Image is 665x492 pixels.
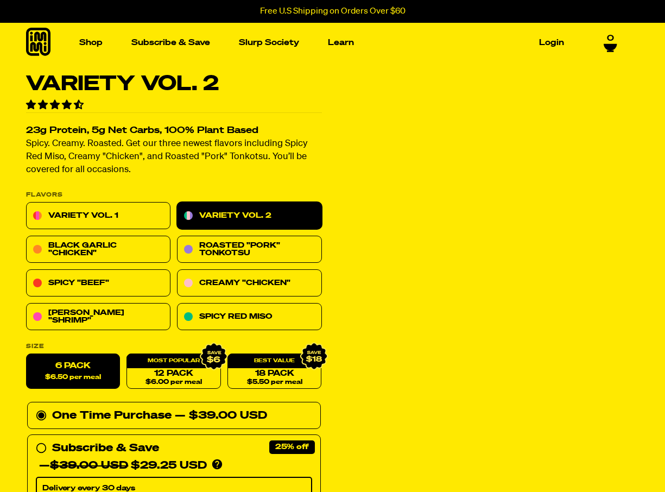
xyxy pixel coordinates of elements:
a: Creamy "Chicken" [177,270,321,297]
a: Roasted "Pork" Tonkotsu [177,236,321,263]
label: Size [26,344,322,350]
h2: 23g Protein, 5g Net Carbs, 100% Plant Based [26,127,322,136]
a: Subscribe & Save [127,34,214,51]
a: Learn [324,34,358,51]
div: Subscribe & Save [52,440,159,457]
a: Variety Vol. 1 [26,203,170,230]
span: $5.50 per meal [247,379,302,386]
a: 0 [604,34,617,52]
label: 6 Pack [26,354,120,389]
a: Spicy Red Miso [177,304,321,331]
span: $6.50 per meal [45,374,101,381]
a: Login [535,34,568,51]
a: Variety Vol. 2 [177,203,321,230]
p: Free U.S Shipping on Orders Over $60 [260,7,406,16]
a: Shop [75,34,107,51]
p: Spicy. Creamy. Roasted. Get our three newest flavors including Spicy Red Miso, Creamy "Chicken", ... [26,138,322,177]
div: — $29.25 USD [39,457,207,475]
span: $6.00 per meal [145,379,202,386]
p: Flavors [26,192,322,198]
a: 18 Pack$5.50 per meal [227,354,321,389]
div: One Time Purchase [36,407,312,425]
del: $39.00 USD [50,461,128,471]
a: 12 Pack$6.00 per meal [126,354,220,389]
a: [PERSON_NAME] "Shrimp" [26,304,170,331]
nav: Main navigation [75,23,568,62]
a: Black Garlic "Chicken" [26,236,170,263]
div: — $39.00 USD [175,407,267,425]
h1: Variety Vol. 2 [26,74,322,94]
span: 0 [607,34,614,43]
a: Slurp Society [235,34,303,51]
span: 4.70 stars [26,100,86,110]
a: Spicy "Beef" [26,270,170,297]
